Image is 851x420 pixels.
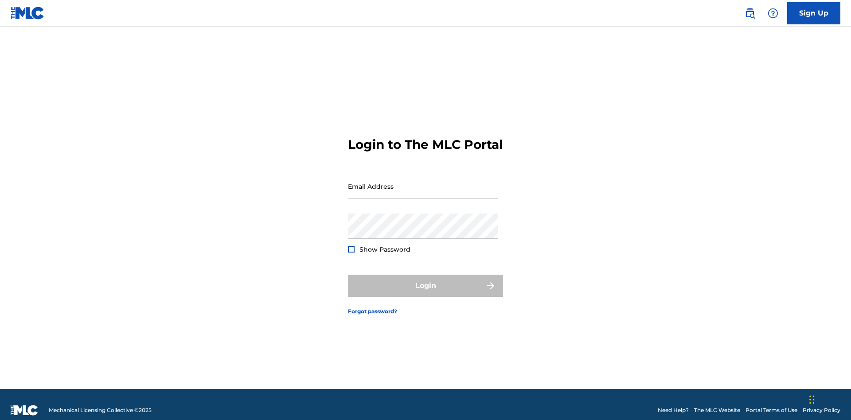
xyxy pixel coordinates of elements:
[787,2,840,24] a: Sign Up
[658,406,689,414] a: Need Help?
[11,7,45,19] img: MLC Logo
[348,137,503,152] h3: Login to The MLC Portal
[807,377,851,420] iframe: Chat Widget
[745,8,755,19] img: search
[348,307,397,315] a: Forgot password?
[741,4,759,22] a: Public Search
[11,405,38,416] img: logo
[809,386,815,413] div: Drag
[694,406,740,414] a: The MLC Website
[49,406,152,414] span: Mechanical Licensing Collective © 2025
[768,8,778,19] img: help
[359,245,410,253] span: Show Password
[803,406,840,414] a: Privacy Policy
[746,406,797,414] a: Portal Terms of Use
[764,4,782,22] div: Help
